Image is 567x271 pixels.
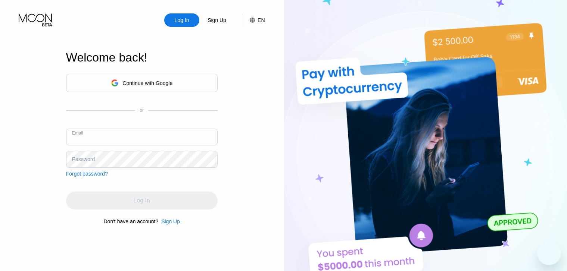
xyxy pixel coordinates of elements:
[122,80,172,86] div: Continue with Google
[258,17,265,23] div: EN
[158,218,180,224] div: Sign Up
[66,171,108,177] div: Forgot password?
[72,130,83,136] div: Email
[164,13,199,27] div: Log In
[140,108,144,113] div: or
[199,13,234,27] div: Sign Up
[72,156,95,162] div: Password
[242,13,265,27] div: EN
[161,218,180,224] div: Sign Up
[174,16,190,24] div: Log In
[104,218,159,224] div: Don't have an account?
[66,51,218,64] div: Welcome back!
[537,241,561,265] iframe: Button to launch messaging window
[207,16,227,24] div: Sign Up
[66,74,218,92] div: Continue with Google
